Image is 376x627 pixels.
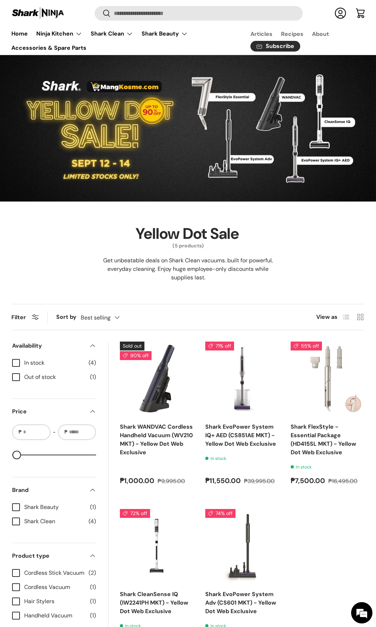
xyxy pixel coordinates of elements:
[11,313,26,321] span: Filter
[32,27,86,41] summary: Ninja Kitchen
[12,399,96,424] summary: Price
[137,27,192,41] summary: Shark Beauty
[24,611,86,620] span: Handheld Vacuum
[281,27,303,41] a: Recipes
[12,333,96,359] summary: Availability
[205,423,276,448] a: Shark EvoPower System IQ+ AED (CS851AE MKT) - Yellow Dot Web Exclusive
[136,243,241,248] span: (5 products)
[205,342,234,350] span: 71% off
[24,583,86,591] span: Cordless Vacuum
[18,428,22,436] span: ₱
[11,27,233,55] nav: Primary
[81,314,111,321] span: Best selling
[205,590,276,615] a: Shark EvoPower System Adv (CS601 MKT) - Yellow Dot Web Exclusive
[90,583,96,591] span: (1)
[250,27,272,41] a: Articles
[24,359,84,367] span: In stock
[120,509,150,518] span: 72% off
[90,503,96,511] span: (1)
[120,423,193,456] a: Shark WANDVAC Cordless Handheld Vacuum (WV210 MKT) - Yellow Dot Web Exclusive
[12,486,85,494] span: Brand
[316,313,338,321] span: View as
[11,27,28,41] a: Home
[90,373,96,381] span: (1)
[89,517,96,526] span: (4)
[56,313,81,321] label: Sort by
[205,509,235,518] span: 74% off
[103,257,273,281] span: Get unbeatable deals on Shark Clean vacuums. built for powerful, everyday cleaning. Enjoy huge em...
[11,313,39,321] button: Filter
[117,4,134,21] div: Minimize live chat window
[250,41,300,52] a: Subscribe
[11,6,65,20] img: Shark Ninja Philippines
[233,27,365,55] nav: Secondary
[81,311,134,324] button: Best selling
[24,597,86,606] span: Hair Stylers
[291,342,365,416] img: shark-flexstyle-esential-package-what's-in-the-box-full-view-sharkninja-philippines
[205,509,279,583] a: Shark EvoPower System Adv (CS601 MKT) - Yellow Dot Web Exclusive
[41,90,98,161] span: We're online!
[120,342,144,350] span: Sold out
[89,359,96,367] span: (4)
[24,503,86,511] span: Shark Beauty
[37,40,120,49] div: Chat with us now
[266,44,294,49] span: Subscribe
[64,428,68,436] span: ₱
[205,342,279,416] a: Shark EvoPower System IQ+ AED (CS851AE MKT) - Yellow Dot Web Exclusive
[12,407,85,416] span: Price
[53,428,56,436] span: -
[291,423,356,456] a: Shark FlexStyle - Essential Package (HD415SL MKT) - Yellow Dot Web Exclusive
[291,342,322,350] span: 55% off
[120,509,194,583] a: Shark CleanSense IQ (IW2241PH MKT) - Yellow Dot Web Exclusive
[90,611,96,620] span: (1)
[12,552,85,560] span: Product type
[120,351,152,360] span: 90% off
[24,373,86,381] span: Out of stock
[120,342,194,416] a: Shark WANDVAC Cordless Handheld Vacuum (WV210 MKT) - Yellow Dot Web Exclusive
[12,342,85,350] span: Availability
[24,517,84,526] span: Shark Clean
[11,41,86,55] a: Accessories & Spare Parts
[90,597,96,606] span: (1)
[86,27,137,41] summary: Shark Clean
[120,509,194,583] img: shark-kion-iw2241-full-view-shark-ninja-philippines
[12,543,96,569] summary: Product type
[312,27,329,41] a: About
[12,477,96,503] summary: Brand
[120,590,188,615] a: Shark CleanSense IQ (IW2241PH MKT) - Yellow Dot Web Exclusive
[89,569,96,577] span: (2)
[291,342,365,416] a: Shark FlexStyle - Essential Package (HD415SL MKT) - Yellow Dot Web Exclusive
[136,224,239,243] h1: Yellow Dot Sale
[4,194,136,219] textarea: Type your message and hit 'Enter'
[24,569,84,577] span: Cordless Stick Vacuum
